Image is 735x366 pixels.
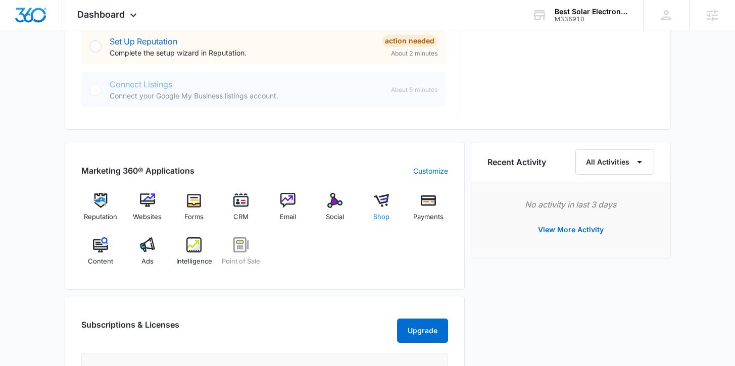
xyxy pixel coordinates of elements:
a: Customize [413,166,448,176]
button: View More Activity [528,218,614,242]
a: Content [81,237,120,274]
a: Social [315,193,354,229]
span: Point of Sale [222,256,260,267]
span: About 5 minutes [391,85,437,94]
span: Social [326,212,344,222]
span: Payments [413,212,444,222]
p: No activity in last 3 days [487,198,654,211]
a: Forms [175,193,214,229]
div: Action Needed [382,35,437,47]
a: CRM [222,193,261,229]
button: Upgrade [397,319,448,343]
a: Set Up Reputation [110,36,177,46]
span: Content [88,256,113,267]
span: Websites [133,212,162,222]
a: Shop [362,193,401,229]
span: Intelligence [176,256,212,267]
span: About 2 minutes [391,49,437,58]
h2: Subscriptions & Licenses [81,319,179,339]
span: Forms [184,212,204,222]
a: Ads [128,237,167,274]
a: Reputation [81,193,120,229]
a: Payments [409,193,448,229]
span: Dashboard [77,9,125,20]
p: Connect your Google My Business listings account. [110,90,383,101]
div: account name [555,8,628,16]
span: Email [280,212,296,222]
h6: Recent Activity [487,156,546,168]
a: Email [269,193,308,229]
h2: Marketing 360® Applications [81,165,194,177]
button: All Activities [575,149,654,175]
span: Ads [141,256,154,267]
p: Complete the setup wizard in Reputation. [110,47,374,58]
span: Reputation [84,212,117,222]
a: Websites [128,193,167,229]
a: Intelligence [175,237,214,274]
span: CRM [233,212,249,222]
div: account id [555,16,628,23]
a: Point of Sale [222,237,261,274]
span: Shop [373,212,389,222]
